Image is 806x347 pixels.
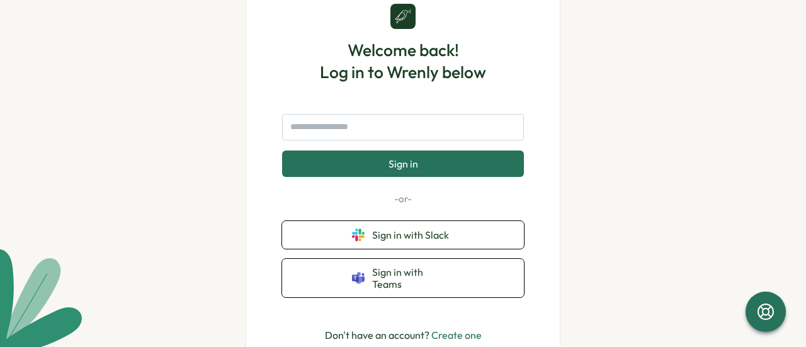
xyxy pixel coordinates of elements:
h1: Welcome back! Log in to Wrenly below [320,39,486,83]
a: Create one [431,329,482,341]
span: Sign in with Slack [372,229,454,241]
button: Sign in with Slack [282,221,524,249]
span: Sign in with Teams [372,266,454,290]
button: Sign in [282,151,524,177]
p: Don't have an account? [325,327,482,343]
button: Sign in with Teams [282,259,524,297]
p: -or- [282,192,524,206]
span: Sign in [389,158,418,169]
